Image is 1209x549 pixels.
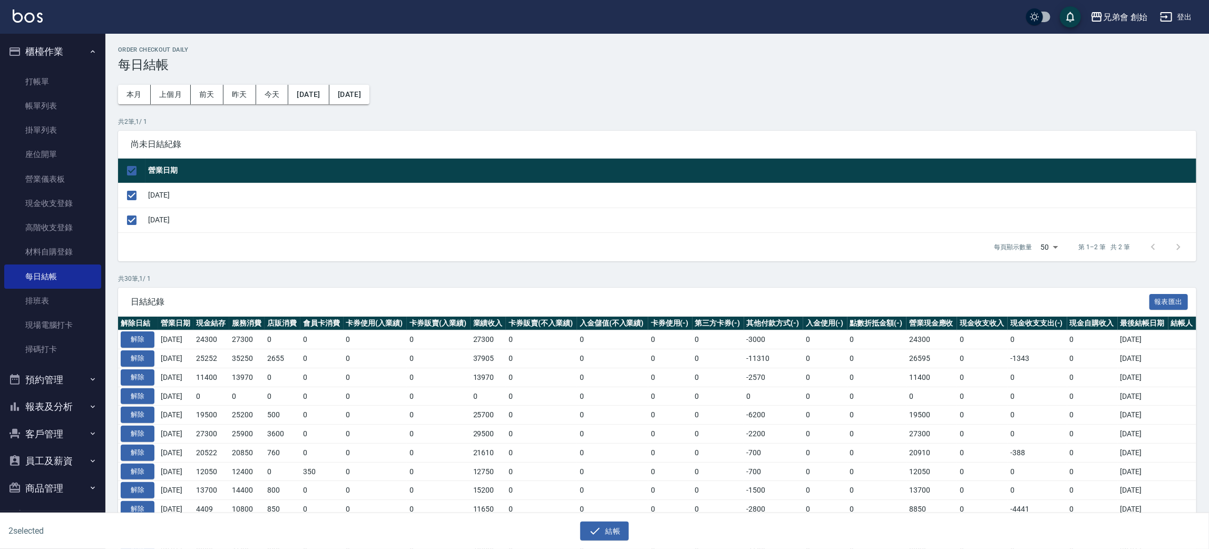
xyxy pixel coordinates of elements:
td: [DATE] [158,368,193,387]
button: 兄弟會 創始 [1086,6,1152,28]
td: 0 [265,387,300,406]
td: 27300 [471,330,506,349]
td: 0 [407,500,471,519]
td: 12050 [906,462,957,481]
td: -3000 [744,330,803,349]
td: 0 [407,349,471,368]
td: 0 [648,349,693,368]
td: 0 [957,349,1008,368]
td: 0 [648,443,693,462]
td: [DATE] [1118,406,1168,425]
td: 0 [407,425,471,444]
th: 其他付款方式(-) [744,317,803,330]
td: 0 [693,330,744,349]
td: 500 [265,406,300,425]
td: 0 [265,330,300,349]
td: 4409 [193,500,229,519]
th: 結帳人 [1168,317,1196,330]
button: 前天 [191,85,223,104]
button: 解除 [121,369,154,386]
td: 0 [344,500,407,519]
td: 0 [693,462,744,481]
td: 21610 [471,443,506,462]
td: 0 [506,349,577,368]
td: 0 [344,349,407,368]
th: 卡券販賣(不入業績) [506,317,577,330]
td: 0 [265,462,300,481]
td: -1343 [1008,349,1067,368]
a: 帳單列表 [4,94,101,118]
td: 0 [577,462,648,481]
a: 營業儀表板 [4,167,101,191]
button: 商品管理 [4,475,101,502]
td: 19500 [193,406,229,425]
td: 0 [344,443,407,462]
a: 掛單列表 [4,118,101,142]
td: [DATE] [158,500,193,519]
td: 13700 [906,481,957,500]
th: 卡券販賣(入業績) [407,317,471,330]
td: 27300 [229,330,265,349]
td: [DATE] [1118,443,1168,462]
td: 0 [300,425,344,444]
td: 0 [300,500,344,519]
td: 0 [1008,406,1067,425]
th: 營業日期 [158,317,193,330]
button: 報表及分析 [4,393,101,420]
td: 27300 [906,425,957,444]
td: 0 [957,330,1008,349]
a: 每日結帳 [4,264,101,289]
th: 現金收支收入 [957,317,1008,330]
td: 0 [344,425,407,444]
td: 0 [506,443,577,462]
td: 760 [265,443,300,462]
th: 服務消費 [229,317,265,330]
td: 3600 [265,425,300,444]
a: 排班表 [4,289,101,313]
td: 0 [648,406,693,425]
h6: 2 selected [8,524,300,537]
th: 最後結帳日期 [1118,317,1168,330]
button: 上個月 [151,85,191,104]
td: 0 [847,481,906,500]
td: 0 [803,425,847,444]
td: 12050 [193,462,229,481]
td: 0 [648,462,693,481]
td: 0 [648,500,693,519]
td: 0 [957,443,1008,462]
td: 0 [957,425,1008,444]
th: 店販消費 [265,317,300,330]
td: 0 [577,443,648,462]
td: 25200 [229,406,265,425]
td: 0 [506,387,577,406]
td: 0 [300,349,344,368]
button: [DATE] [329,85,369,104]
td: 0 [1008,462,1067,481]
td: 0 [957,387,1008,406]
td: 10800 [229,500,265,519]
td: 0 [577,349,648,368]
td: 0 [648,425,693,444]
td: 0 [648,330,693,349]
p: 第 1–2 筆 共 2 筆 [1079,242,1130,252]
td: 0 [300,387,344,406]
td: 0 [229,387,265,406]
td: 11650 [471,500,506,519]
button: 預約管理 [4,366,101,394]
button: 解除 [121,407,154,423]
th: 現金結存 [193,317,229,330]
div: 50 [1037,233,1062,261]
td: 0 [265,368,300,387]
td: 0 [407,387,471,406]
td: [DATE] [158,349,193,368]
button: 報表匯出 [1149,294,1188,310]
button: 解除 [121,331,154,348]
td: 0 [957,368,1008,387]
td: 0 [577,500,648,519]
th: 入金儲值(不入業績) [577,317,648,330]
td: 0 [506,406,577,425]
td: 0 [957,500,1008,519]
td: 0 [803,330,847,349]
td: [DATE] [1118,425,1168,444]
td: 11400 [193,368,229,387]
